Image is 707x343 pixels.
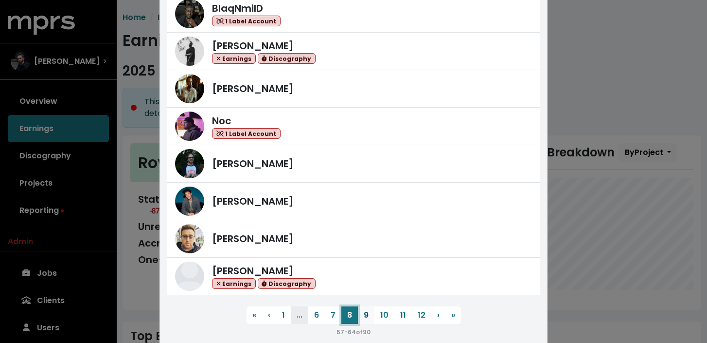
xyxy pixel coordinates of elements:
span: [PERSON_NAME] [212,82,294,95]
span: » [451,309,455,321]
button: 12 [412,306,431,324]
button: 1 [276,306,291,324]
a: Scott Effman[PERSON_NAME] [167,220,540,258]
img: Noc [175,112,204,141]
a: John Ryan[PERSON_NAME] [167,70,540,108]
button: 10 [374,306,394,324]
img: John Ryan [175,74,204,103]
span: Earnings [212,278,256,289]
span: Noc [212,114,231,128]
img: Scott Harris [175,187,204,216]
a: NocNoc 1 Label Account [167,108,540,145]
span: 1 Label Account [212,16,281,27]
button: 6 [308,306,325,324]
span: [PERSON_NAME] [212,194,294,208]
img: Scott Effman [175,224,204,253]
span: « [252,309,256,321]
img: Beatnick Dee [175,37,204,66]
span: Discography [258,53,316,64]
img: Andy Seltzer [175,149,204,178]
a: David Brook[PERSON_NAME] Earnings Discography [167,258,540,295]
span: [PERSON_NAME] [212,264,294,278]
span: › [437,309,440,321]
button: 11 [394,306,412,324]
button: 9 [358,306,374,324]
span: ‹ [268,309,270,321]
span: 1 Label Account [212,128,281,139]
img: David Brook [175,262,204,291]
small: 57 - 64 of 90 [336,328,371,336]
a: Andy Seltzer[PERSON_NAME] [167,145,540,183]
span: [PERSON_NAME] [212,157,294,171]
button: 7 [325,306,341,324]
span: Earnings [212,53,256,64]
span: [PERSON_NAME] [212,39,294,53]
span: BlaqNmilD [212,1,263,15]
span: Discography [258,278,316,289]
span: [PERSON_NAME] [212,232,294,246]
a: Scott Harris[PERSON_NAME] [167,183,540,220]
button: 8 [341,306,358,324]
a: Beatnick Dee[PERSON_NAME] Earnings Discography [167,33,540,70]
